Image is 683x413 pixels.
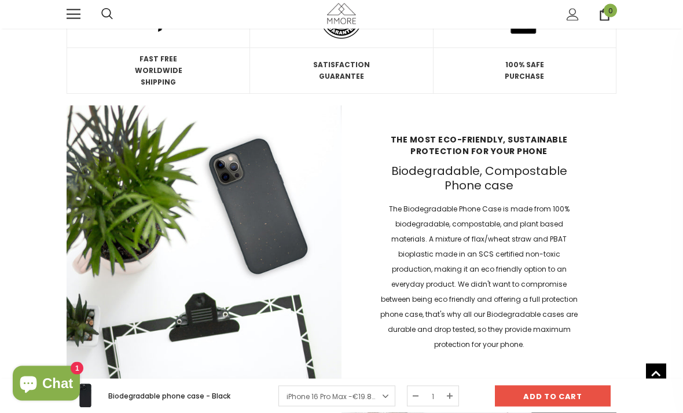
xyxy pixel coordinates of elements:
[495,386,611,407] input: Add to cart
[139,54,177,64] strong: FAST FREE
[604,4,617,17] span: 0
[505,60,544,70] strong: 100% SAFE
[313,60,370,70] strong: SATISFACTION
[9,366,83,404] inbox-online-store-chat: Shopify online store chat
[380,134,578,158] strong: The most Eco-friendly, Sustainable protection for your phone
[352,392,389,401] span: €19.80EUR
[327,3,356,24] img: MMORE Cases
[380,202,578,353] p: The Biodegradable Phone Case is made from 100% biodegradable, compostable, and plant based materi...
[135,66,182,76] strong: WORLDWIDE
[278,386,395,407] a: iPhone 16 Pro Max -€19.80EUR
[505,72,544,82] strong: PURCHASE
[108,391,230,401] span: Biodegradable phone case - Black
[598,9,611,21] a: 0
[67,106,341,381] img: Biodegradable Phone Case in Black Flatlay
[380,165,578,193] h3: Biodegradable, Compostable Phone case
[141,78,176,87] strong: SHIPPING
[319,72,364,82] strong: GUARANTEE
